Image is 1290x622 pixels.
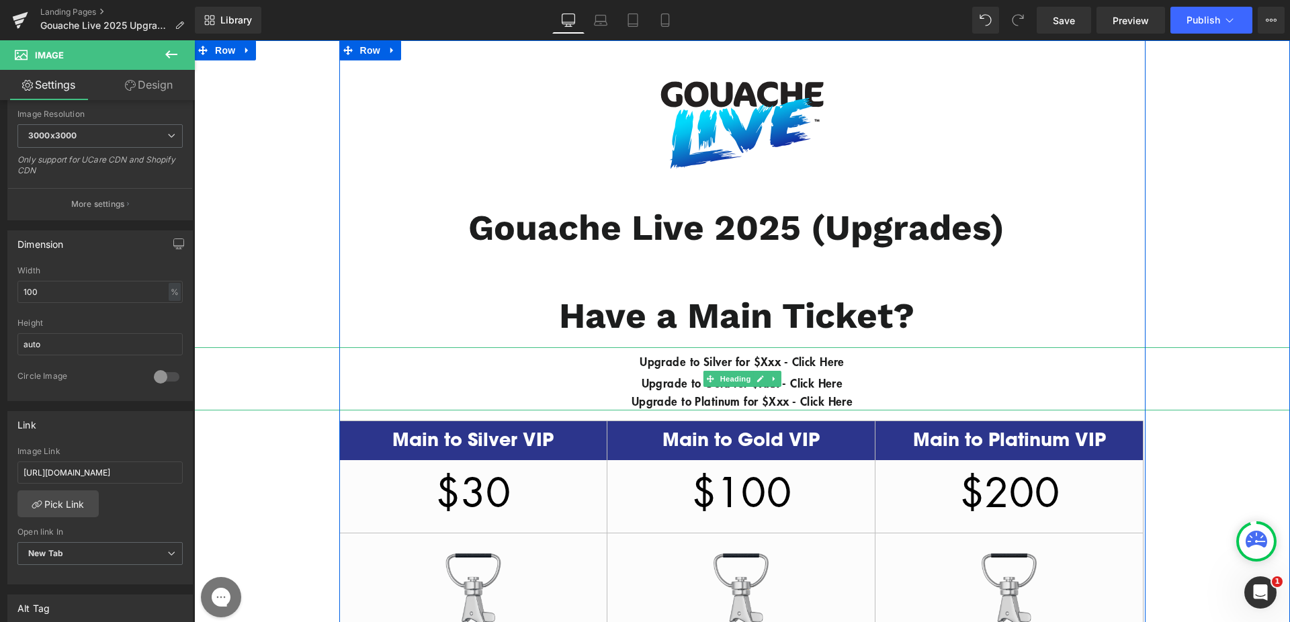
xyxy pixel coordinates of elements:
h2: Main to Silver VIP [146,388,413,412]
span: Library [220,14,252,26]
div: Height [17,318,183,328]
b: Upgrade to Platinum for $Xxx - Click Here [437,353,658,369]
button: Undo [972,7,999,34]
h2: Main to Gold VIP [413,388,681,412]
button: More [1258,7,1285,34]
button: More settings [8,188,192,220]
p: More settings [71,198,125,210]
span: Heading [523,330,559,347]
a: Pick Link [17,490,99,517]
input: auto [17,333,183,355]
span: Image [35,50,64,60]
b: Upgrade to Silver for $Xxx - Click Here [445,313,650,329]
b: 3000x3000 [28,130,77,140]
div: Alt Tag [17,595,50,614]
b: New Tab [28,548,63,558]
div: Link [17,412,36,431]
button: Redo [1004,7,1031,34]
input: https://your-shop.myshopify.com [17,461,183,484]
a: Preview [1096,7,1165,34]
b: Have a Main Ticket? [365,255,720,296]
div: Image Resolution [17,109,183,119]
button: Open gorgias live chat [7,5,47,45]
div: Dimension [17,231,64,250]
span: Save [1053,13,1075,28]
span: Gouache Live 2025 Upgrades [40,20,169,31]
a: Desktop [552,7,585,34]
iframe: Intercom live chat [1244,576,1277,609]
a: Tablet [617,7,649,34]
span: Preview [1113,13,1149,28]
span: 1 [1272,576,1283,587]
b: Gouache Live 2025 (Upgrades) [274,167,810,208]
a: Mobile [649,7,681,34]
span: Publish [1187,15,1220,26]
a: Landing Pages [40,7,195,17]
div: Open link In [17,527,183,537]
div: Only support for UCare CDN and Shopify CDN [17,154,183,185]
span: $30 [241,425,316,479]
span: $200 [765,425,866,479]
a: Design [100,70,198,100]
div: Image Link [17,447,183,456]
div: % [169,283,181,301]
h2: Main to Platinum VIP [681,388,949,412]
b: Upgrade to Gold for $Xxx - Click Here [447,335,649,351]
a: New Library [195,7,261,34]
button: Publish [1170,7,1252,34]
a: Laptop [585,7,617,34]
span: $100 [497,425,598,479]
div: Width [17,266,183,275]
input: auto [17,281,183,303]
a: Expand / Collapse [573,330,587,347]
div: Circle Image [17,371,140,385]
